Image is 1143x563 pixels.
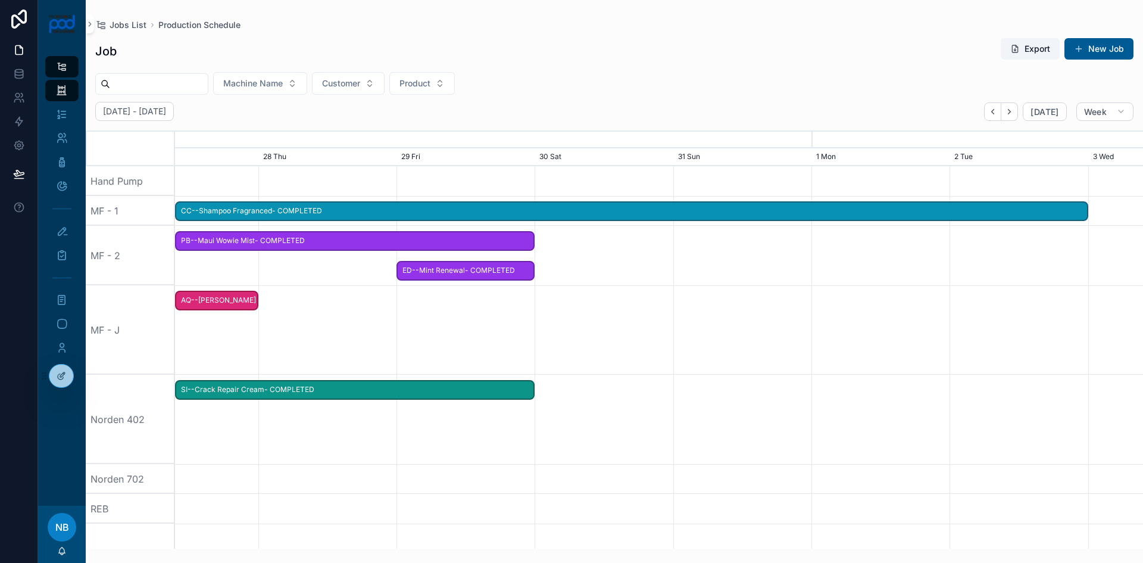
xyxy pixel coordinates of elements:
span: ED--Mint Renewal- COMPLETED [398,261,533,281]
span: AQ--[PERSON_NAME] Eye Serum- COMPLETED [176,291,257,310]
span: SI--Crack Repair Cream- COMPLETED [176,380,533,400]
span: Product [399,77,430,89]
button: [DATE] [1023,102,1066,122]
button: Week [1076,102,1133,122]
div: 27 Wed [120,148,258,166]
div: 28 Thu [258,148,396,166]
span: NB [55,520,69,534]
div: SI--Crack Repair Cream- COMPLETED [175,380,535,400]
div: 2 Tue [950,148,1088,166]
span: CC--Shampoo Fragranced- COMPLETED [176,201,1087,221]
div: PB--Maui Wowie Mist- COMPLETED [175,231,535,251]
div: ED--Mint Renewal- COMPLETED [396,261,535,281]
span: Machine Name [223,77,283,89]
div: AQ--Dr Sturm Eye Serum- COMPLETED [175,291,258,310]
a: Jobs List [95,19,146,31]
h2: [DATE] - [DATE] [103,105,166,117]
span: PB--Maui Wowie Mist- COMPLETED [176,231,533,251]
h1: Job [95,43,117,60]
button: Export [1001,38,1060,60]
button: Select Button [312,72,385,95]
div: 30 Sat [535,148,673,166]
button: Select Button [389,72,455,95]
div: MF - J [86,285,175,375]
div: Norden 402 [86,375,175,464]
div: scrollable content [38,48,86,374]
span: Customer [322,77,360,89]
div: 1 Mon [811,148,950,166]
div: Hand Pump [86,166,175,196]
a: Production Schedule [158,19,241,31]
button: Select Button [213,72,307,95]
div: MF - 1 [86,196,175,226]
span: Week [1084,107,1107,117]
div: Norden 702 [86,464,175,494]
div: 31 Sun [673,148,811,166]
div: CC--Shampoo Fragranced- COMPLETED [175,201,1088,221]
button: New Job [1064,38,1133,60]
div: REB [86,494,175,524]
img: App logo [48,14,76,33]
span: [DATE] [1030,107,1058,117]
div: 29 Fri [396,148,535,166]
div: MF - 2 [86,226,175,285]
span: Jobs List [110,19,146,31]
